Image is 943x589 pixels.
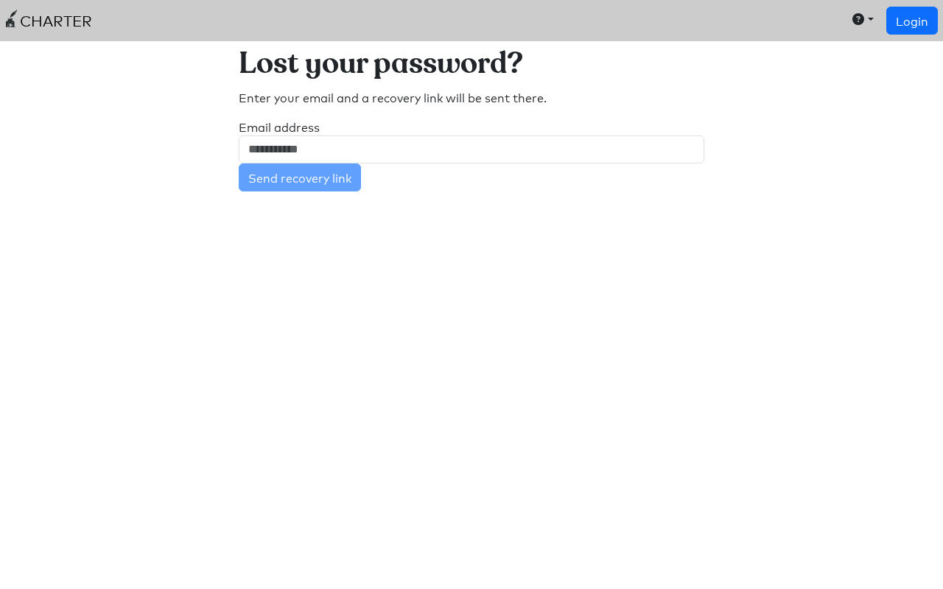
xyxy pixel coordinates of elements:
[239,88,705,106] p: Enter your email and a recovery link will be sent there.
[239,118,320,135] label: Email address
[6,6,92,35] a: CHARTER
[886,7,938,35] a: Login
[6,10,17,27] img: First Person Travel logo
[239,47,705,82] h1: Lost your password?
